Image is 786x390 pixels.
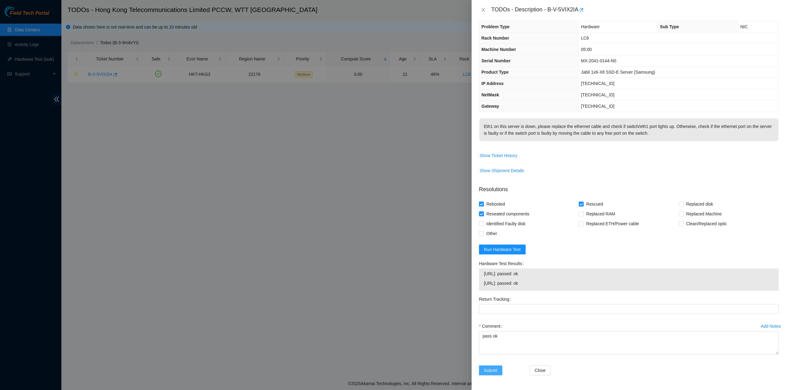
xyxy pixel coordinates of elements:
input: Return Tracking [479,304,779,314]
span: LC8 [581,36,589,41]
label: Return Tracking [479,294,514,304]
span: [TECHNICAL_ID] [581,104,614,109]
span: Hardware [581,24,600,29]
span: [URL]: passed: ok [484,280,774,287]
span: MX-2041-0144-N0 [581,58,616,63]
span: Sub Type [660,24,679,29]
p: Eth1 on this server is down, please replace the ethernet cable and check if switch/eth1 port ligh... [479,118,778,141]
span: Rescued [584,199,605,209]
span: Other [484,229,500,238]
button: Run Hardware Test [479,245,526,254]
span: Rebooted [484,199,508,209]
button: Show Shipment Details [479,166,524,176]
span: Identified Faulty disk [484,219,528,229]
span: Replaced ETH/Power cable [584,219,641,229]
span: Show Shipment Details [480,167,524,174]
span: Replaced RAM [584,209,617,219]
span: Replaced disk [684,199,716,209]
textarea: Comment [479,331,779,354]
button: Submit [479,365,502,375]
p: Resolutions [479,180,779,194]
span: Clean/Replaced optic [684,219,730,229]
span: Gateway [481,104,499,109]
span: [TECHNICAL_ID] [581,92,614,97]
button: Add Notes [761,321,781,331]
span: close [481,7,486,12]
span: 05:00 [581,47,592,52]
span: NetMask [481,92,499,97]
div: TODOs - Description - B-V-5VIX2IA [491,5,779,15]
span: Close [535,367,546,374]
button: Close [479,7,488,13]
span: Rack Number [481,36,509,41]
span: [TECHNICAL_ID] [581,81,614,86]
span: Show Ticket History [480,152,517,159]
span: Replaced Machine [684,209,724,219]
div: Add Notes [761,324,781,328]
span: Submit [484,367,497,374]
label: Comment [479,321,505,331]
label: Hardware Test Results [479,259,526,268]
span: NIC [740,24,748,29]
button: Show Ticket History [479,151,518,160]
span: Jabil 1x6-X8 SSD-E Server {Samsung} [581,70,655,75]
span: Run Hardware Test [484,246,521,253]
span: IP Address [481,81,504,86]
span: [URL]: passed: ok [484,270,774,277]
span: Product Type [481,70,508,75]
span: Problem Type [481,24,510,29]
span: Machine Number [481,47,516,52]
button: Close [530,365,551,375]
span: Serial Number [481,58,511,63]
span: Reseated components [484,209,532,219]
